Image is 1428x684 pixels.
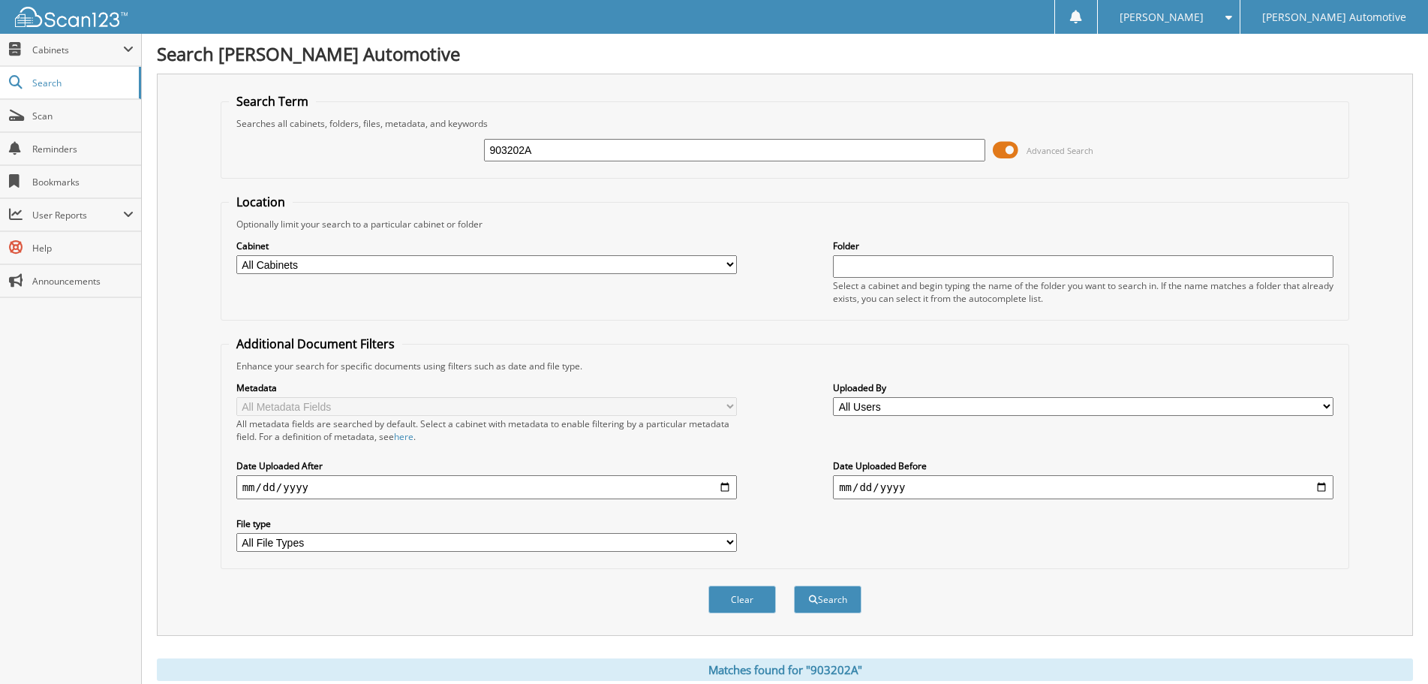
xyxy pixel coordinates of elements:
[833,475,1333,499] input: end
[394,430,413,443] a: here
[1262,13,1406,22] span: [PERSON_NAME] Automotive
[32,44,123,56] span: Cabinets
[229,336,402,352] legend: Additional Document Filters
[15,7,128,27] img: scan123-logo-white.svg
[229,194,293,210] legend: Location
[236,475,737,499] input: start
[32,209,123,221] span: User Reports
[236,417,737,443] div: All metadata fields are searched by default. Select a cabinet with metadata to enable filtering b...
[229,218,1342,231] div: Optionally limit your search to a particular cabinet or folder
[833,240,1333,252] label: Folder
[794,586,861,613] button: Search
[708,586,776,613] button: Clear
[157,41,1413,66] h1: Search [PERSON_NAME] Automotive
[1120,13,1204,22] span: [PERSON_NAME]
[229,360,1342,372] div: Enhance your search for specific documents using filters such as date and file type.
[157,658,1413,681] div: Matches found for "903202A"
[236,381,737,394] label: Metadata
[32,110,134,122] span: Scan
[833,381,1333,394] label: Uploaded By
[833,279,1333,305] div: Select a cabinet and begin typing the name of the folder you want to search in. If the name match...
[32,242,134,255] span: Help
[229,93,316,110] legend: Search Term
[236,517,737,530] label: File type
[32,77,131,89] span: Search
[229,117,1342,130] div: Searches all cabinets, folders, files, metadata, and keywords
[1027,145,1093,156] span: Advanced Search
[32,143,134,155] span: Reminders
[32,275,134,288] span: Announcements
[833,460,1333,472] label: Date Uploaded Before
[32,176,134,188] span: Bookmarks
[236,240,737,252] label: Cabinet
[236,460,737,472] label: Date Uploaded After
